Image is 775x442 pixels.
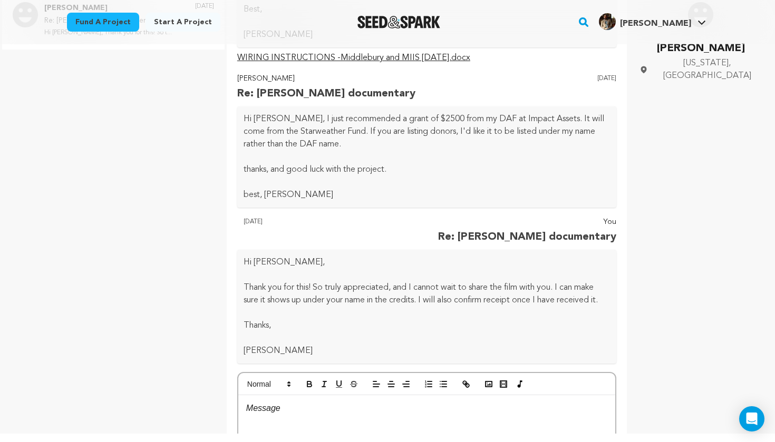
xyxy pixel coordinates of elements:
div: Hi [PERSON_NAME], Thank you for this! So truly appreciated, and I cannot wait to share the film w... [237,250,616,364]
p: Re: [PERSON_NAME] documentary [237,85,415,102]
p: You [438,216,616,229]
p: Re: [PERSON_NAME] documentary [438,229,616,245]
a: Seed&Spark Homepage [357,16,440,28]
div: James Chase S.'s Profile [599,13,691,30]
img: Seed&Spark Logo Dark Mode [357,16,440,28]
img: ba2b9190411c6549.jpg [599,13,616,30]
p: [DATE] [244,216,263,245]
a: Start a project [146,13,220,32]
p: [DATE] [597,73,616,102]
p: [PERSON_NAME] [640,40,762,57]
a: Fund a project [67,13,139,32]
p: thanks, and good luck with the project. [244,163,610,176]
span: James Chase S.'s Profile [597,11,708,33]
span: [US_STATE], [GEOGRAPHIC_DATA] [652,57,762,82]
span: [PERSON_NAME] [620,19,691,28]
a: WIRING INSTRUCTIONS -Middlebury and MIIS [DATE].docx [237,54,470,62]
div: Open Intercom Messenger [739,406,764,431]
p: [PERSON_NAME] [237,73,415,85]
p: best, [PERSON_NAME] [244,189,610,201]
a: James Chase S.'s Profile [597,11,708,30]
p: Hi [PERSON_NAME], I just recommended a grant of $2500 from my DAF at Impact Assets. It will come ... [244,113,610,151]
